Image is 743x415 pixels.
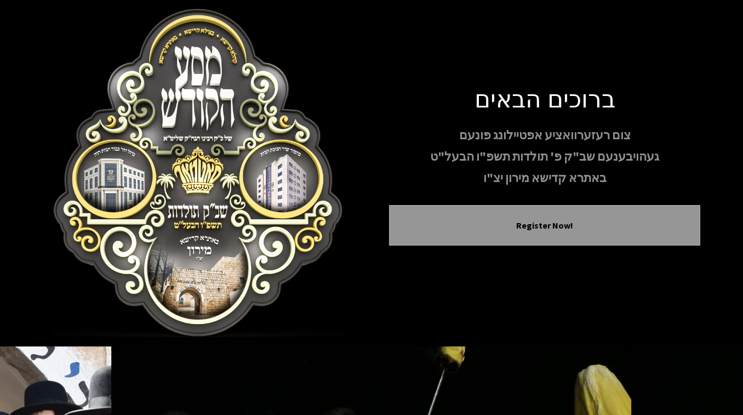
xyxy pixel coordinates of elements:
[43,9,354,338] img: Meron Toldos Logo
[389,147,700,166] p: געהויבענעם שב"ק פ' תולדות תשפ"ו הבעל"ט
[403,219,687,232] button: Register Now!
[389,83,700,112] h1: ברוכים הבאים
[389,168,700,187] p: באתרא קדישא מירון יצ"ו
[389,126,700,145] p: צום רעזערוואציע אפטיילונג פונעם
